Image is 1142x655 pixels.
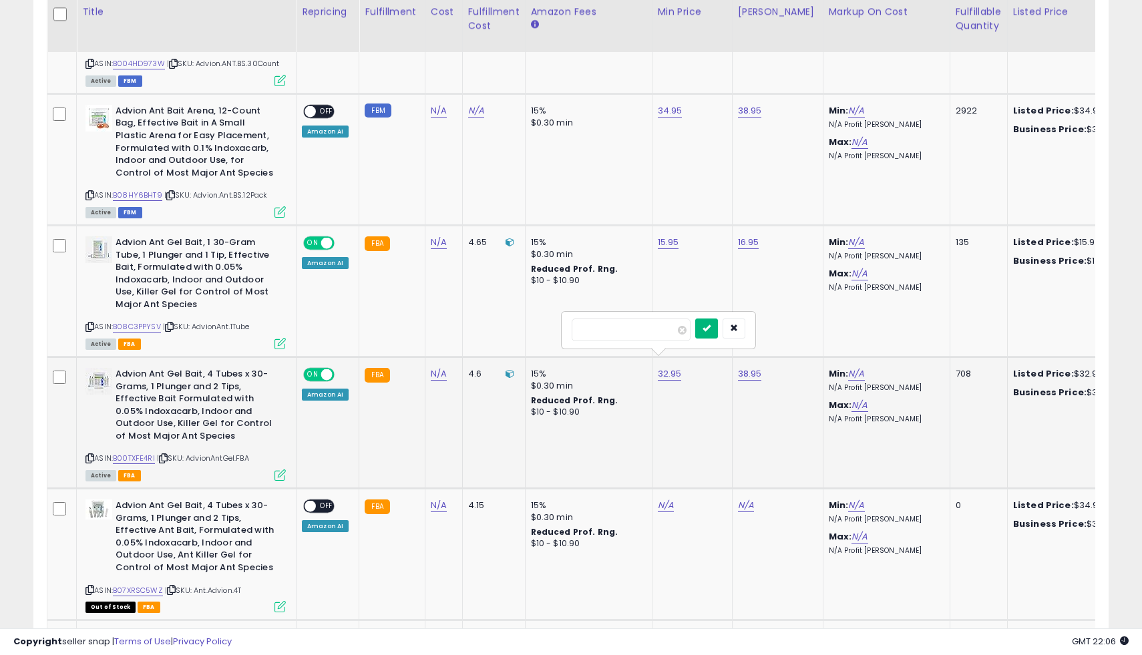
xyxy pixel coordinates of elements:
span: All listings currently available for purchase on Amazon [85,75,116,87]
b: Listed Price: [1013,236,1074,248]
p: N/A Profit [PERSON_NAME] [829,515,940,524]
div: ASIN: [85,368,286,479]
a: N/A [848,499,864,512]
span: FBM [118,207,142,218]
p: N/A Profit [PERSON_NAME] [829,415,940,424]
div: Amazon Fees [531,5,646,19]
span: | SKU: AdvionAnt.1Tube [163,321,250,332]
div: Repricing [302,5,353,19]
a: N/A [431,104,447,118]
a: N/A [468,104,484,118]
span: FBA [118,339,141,350]
span: FBM [118,75,142,87]
img: 41RncoR1aAL._SL40_.jpg [85,236,112,263]
span: All listings currently available for purchase on Amazon [85,339,116,350]
div: ASIN: [85,499,286,611]
b: Max: [829,399,852,411]
span: All listings that are currently out of stock and unavailable for purchase on Amazon [85,602,136,613]
a: 38.95 [738,104,762,118]
div: ASIN: [85,105,286,216]
a: N/A [848,104,864,118]
p: N/A Profit [PERSON_NAME] [829,383,940,393]
b: Max: [829,530,852,543]
b: Reduced Prof. Rng. [531,395,618,406]
a: N/A [431,499,447,512]
div: $0.30 min [531,248,642,260]
small: FBA [365,368,389,383]
b: Min: [829,499,849,511]
b: Listed Price: [1013,104,1074,117]
small: FBA [365,499,389,514]
div: Cost [431,5,457,19]
p: N/A Profit [PERSON_NAME] [829,120,940,130]
div: $32.94 [1013,518,1124,530]
div: Amazon AI [302,257,349,269]
a: B07XRSC5WZ [113,585,163,596]
span: OFF [333,238,354,249]
b: Listed Price: [1013,499,1074,511]
b: Max: [829,136,852,148]
div: $14.95 [1013,255,1124,267]
div: Markup on Cost [829,5,944,19]
small: Amazon Fees. [531,19,539,31]
div: Amazon AI [302,389,349,401]
b: Business Price: [1013,254,1087,267]
img: 41+r2oTyXxL._SL40_.jpg [85,368,112,395]
b: Listed Price: [1013,367,1074,380]
div: $32.19 [1013,387,1124,399]
b: Business Price: [1013,517,1087,530]
b: Advion Ant Gel Bait, 1 30-Gram Tube, 1 Plunger and 1 Tip, Effective Bait, Formulated with 0.05% I... [116,236,278,314]
b: Advion Ant Bait Arena, 12-Count Bag, Effective Bait in A Small Plastic Arena for Easy Placement, ... [116,105,278,182]
div: $10 - $10.90 [531,275,642,286]
span: OFF [316,105,337,117]
a: N/A [431,367,447,381]
div: $15.95 [1013,236,1124,248]
div: seller snap | | [13,636,232,648]
a: N/A [431,236,447,249]
span: OFF [333,369,354,381]
div: Fulfillment Cost [468,5,520,33]
div: 708 [956,368,997,380]
a: Privacy Policy [173,635,232,648]
span: All listings currently available for purchase on Amazon [85,207,116,218]
a: B08C3PPYSV [113,321,161,333]
div: Min Price [658,5,727,19]
div: 0 [956,499,997,511]
a: B00TXFE4RI [113,453,155,464]
a: B004HD973W [113,58,165,69]
img: 41CE3vztWBL._SL40_.jpg [85,105,112,132]
div: $0.30 min [531,511,642,523]
p: N/A Profit [PERSON_NAME] [829,283,940,292]
div: $10 - $10.90 [531,538,642,550]
div: 15% [531,236,642,248]
a: Terms of Use [114,635,171,648]
div: Amazon AI [302,520,349,532]
b: Advion Ant Gel Bait, 4 Tubes x 30-Grams, 1 Plunger and 2 Tips, Effective Ant Bait, Formulated wit... [116,499,278,577]
span: ON [305,369,321,381]
div: 4.6 [468,368,515,380]
div: $34.5 [1013,124,1124,136]
a: 34.95 [658,104,683,118]
b: Max: [829,267,852,280]
a: 38.95 [738,367,762,381]
span: | SKU: Ant.Advion.4T [165,585,241,596]
div: 15% [531,105,642,117]
b: Min: [829,236,849,248]
div: 4.65 [468,236,515,248]
div: Listed Price [1013,5,1129,19]
p: N/A Profit [PERSON_NAME] [829,252,940,261]
a: 16.95 [738,236,759,249]
div: $0.30 min [531,117,642,129]
span: | SKU: AdvionAntGel.FBA [157,453,249,463]
div: 15% [531,368,642,380]
div: $34.95 [1013,105,1124,117]
div: $32.95 [1013,368,1124,380]
b: Business Price: [1013,123,1087,136]
div: $0.30 min [531,380,642,392]
a: N/A [851,267,868,280]
p: N/A Profit [PERSON_NAME] [829,152,940,161]
span: FBA [118,470,141,481]
a: N/A [851,530,868,543]
a: N/A [848,236,864,249]
b: Reduced Prof. Rng. [531,526,618,537]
